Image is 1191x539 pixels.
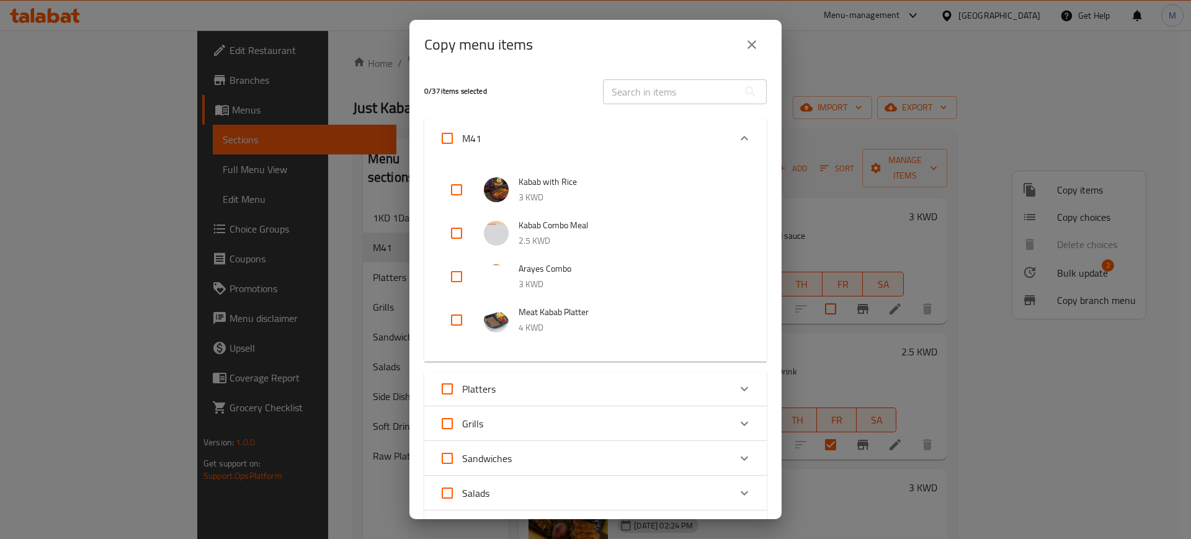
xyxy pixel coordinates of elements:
span: Side Dishes [462,519,509,537]
div: Expand [424,476,767,510]
span: Meat Kabab Platter [519,305,742,320]
span: M41 [462,129,481,148]
p: 4 KWD [519,320,742,336]
label: Acknowledge [432,374,496,404]
p: 3 KWD [519,190,742,205]
div: Expand [424,441,767,476]
input: Search in items [603,79,738,104]
button: close [737,30,767,60]
label: Acknowledge [432,443,512,473]
img: Arayes Combo [484,264,509,289]
span: Sandwiches [462,449,512,468]
span: Grills [462,414,483,433]
span: Salads [462,484,489,502]
div: Expand [424,372,767,406]
label: Acknowledge [432,478,489,508]
img: Kabab with Rice [484,177,509,202]
span: Platters [462,380,496,398]
label: Acknowledge [432,409,483,439]
h5: 0 / 37 items selected [424,86,588,97]
span: Arayes Combo [519,261,742,277]
div: Expand [424,118,767,158]
div: Expand [424,158,767,362]
label: Acknowledge [432,123,481,153]
img: Meat Kabab Platter [484,308,509,332]
span: Kabab with Rice [519,174,742,190]
h2: Copy menu items [424,35,533,55]
img: Kabab Combo Meal [484,221,509,246]
p: 2.5 KWD [519,233,742,249]
p: 3 KWD [519,277,742,292]
div: Expand [424,406,767,441]
span: Kabab Combo Meal [519,218,742,233]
